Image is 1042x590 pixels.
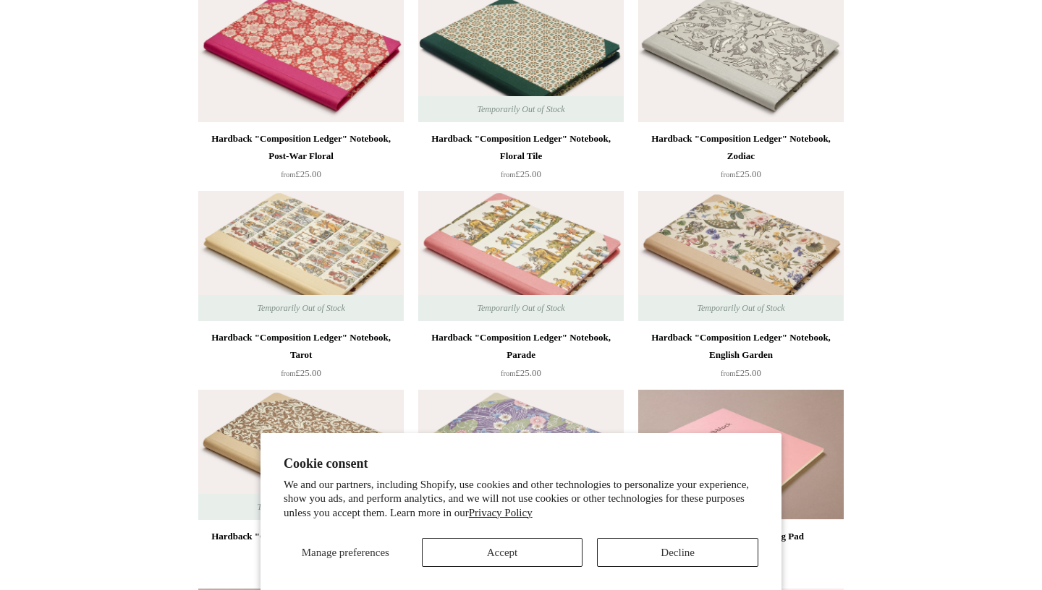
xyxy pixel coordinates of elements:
a: Hardback "Composition Ledger" Notebook, Mint Spine Hardback "Composition Ledger" Notebook, Mint S... [418,390,624,520]
button: Manage preferences [284,538,407,567]
a: Hardback "Composition Ledger" Notebook, English Garden Hardback "Composition Ledger" Notebook, En... [638,191,844,321]
span: £25.00 [281,367,321,378]
a: Hardback "Composition Ledger" Notebook, Floral Tile from£25.00 [418,130,624,189]
span: Manage preferences [302,547,389,558]
img: Hardback "Composition Ledger" Notebook, Dragon [198,390,404,520]
span: from [501,369,515,377]
span: Temporarily Out of Stock [242,295,359,321]
a: Hardback "Composition Ledger" Notebook, Tarot from£25.00 [198,329,404,388]
a: Hardback "Composition Ledger" Notebook, English Garden from£25.00 [638,329,844,388]
img: Pink Schreibblock Writing Pad [638,390,844,520]
span: Temporarily Out of Stock [242,494,359,520]
div: Hardback "Composition Ledger" Notebook, Parade [422,329,620,364]
span: £25.00 [501,168,541,179]
div: Hardback "Composition Ledger" Notebook, Tarot [202,329,400,364]
span: from [721,171,735,179]
span: Temporarily Out of Stock [462,295,579,321]
img: Hardback "Composition Ledger" Notebook, Tarot [198,191,404,321]
div: Hardback "Composition Ledger" Notebook, Dragon [202,528,400,563]
div: Hardback "Composition Ledger" Notebook, Zodiac [642,130,840,165]
span: £25.00 [721,168,761,179]
a: Hardback "Composition Ledger" Notebook, Zodiac from£25.00 [638,130,844,189]
button: Decline [597,538,758,567]
div: Hardback "Composition Ledger" Notebook, English Garden [642,329,840,364]
a: Privacy Policy [469,507,533,518]
span: from [501,171,515,179]
button: Accept [422,538,583,567]
p: We and our partners, including Shopify, use cookies and other technologies to personalize your ex... [284,478,758,521]
div: Hardback "Composition Ledger" Notebook, Post-War Floral [202,130,400,165]
span: £25.00 [501,367,541,378]
span: £25.00 [721,367,761,378]
img: Hardback "Composition Ledger" Notebook, English Garden [638,191,844,321]
a: Hardback "Composition Ledger" Notebook, Parade from£25.00 [418,329,624,388]
span: £25.00 [281,168,321,179]
span: from [721,369,735,377]
a: Hardback "Composition Ledger" Notebook, Post-War Floral from£25.00 [198,130,404,189]
a: Hardback "Composition Ledger" Notebook, Dragon from£25.00 [198,528,404,587]
span: Temporarily Out of Stock [462,96,579,122]
img: Hardback "Composition Ledger" Notebook, Parade [418,191,624,321]
span: from [281,369,295,377]
span: from [281,171,295,179]
a: Pink Schreibblock Writing Pad Pink Schreibblock Writing Pad [638,390,844,520]
span: Temporarily Out of Stock [682,295,799,321]
a: Hardback "Composition Ledger" Notebook, Parade Hardback "Composition Ledger" Notebook, Parade Tem... [418,191,624,321]
div: Hardback "Composition Ledger" Notebook, Floral Tile [422,130,620,165]
a: Hardback "Composition Ledger" Notebook, Tarot Hardback "Composition Ledger" Notebook, Tarot Tempo... [198,191,404,321]
h2: Cookie consent [284,456,758,471]
img: Hardback "Composition Ledger" Notebook, Mint Spine [418,390,624,520]
a: Hardback "Composition Ledger" Notebook, Dragon Hardback "Composition Ledger" Notebook, Dragon Tem... [198,390,404,520]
